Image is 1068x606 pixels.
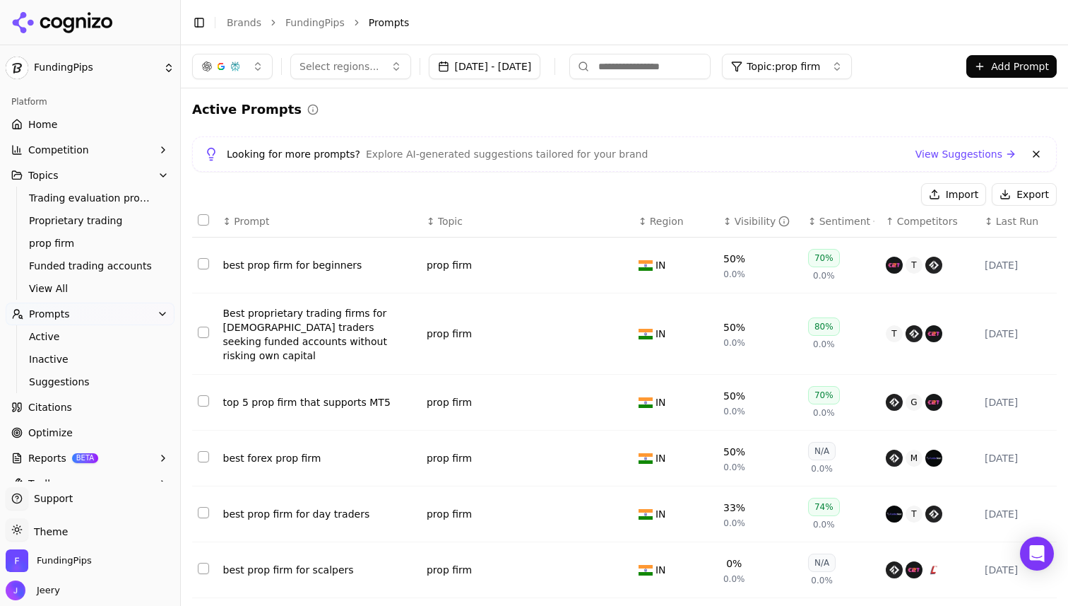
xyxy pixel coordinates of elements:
[223,507,415,521] a: best prop firm for day traders
[886,561,903,578] img: ftmo
[723,252,745,266] div: 50%
[198,258,209,269] button: Select row 1
[992,183,1057,206] button: Export
[23,256,158,276] a: Funded trading accounts
[28,451,66,465] span: Reports
[6,91,174,113] div: Platform
[198,395,209,407] button: Select row 3
[819,214,874,228] div: Sentiment
[6,549,28,572] img: FundingPips
[29,330,152,344] span: Active
[655,507,666,521] span: IN
[28,477,66,491] span: Toolbox
[906,561,922,578] img: earn2trade
[735,214,790,228] div: Visibility
[723,337,745,349] span: 0.0%
[886,325,903,342] span: T
[639,565,653,576] img: IN flag
[198,214,209,226] button: Select all rows
[886,506,903,523] img: fundednext
[223,306,415,363] a: Best proprietary trading firms for [DEMOGRAPHIC_DATA] traders seeking funded accounts without ris...
[655,451,666,465] span: IN
[808,214,874,228] div: ↕Sentiment
[37,554,92,567] span: FundingPips
[1020,537,1054,571] div: Open Intercom Messenger
[23,211,158,231] a: Proprietary trading
[23,372,158,392] a: Suggestions
[747,59,820,74] span: Topic: prop firm
[28,400,72,414] span: Citations
[29,259,152,273] span: Funded trading accounts
[227,147,360,161] span: Looking for more prompts?
[369,16,410,30] span: Prompts
[6,113,174,136] a: Home
[198,451,209,462] button: Select row 4
[886,450,903,467] img: ftmo
[639,453,653,464] img: IN flag
[979,206,1057,238] th: Last Run
[366,147,648,161] span: Explore AI-generated suggestions tailored for your brand
[28,426,73,440] span: Optimize
[925,561,942,578] img: leeloo trading
[227,16,1028,30] nav: breadcrumb
[6,57,28,79] img: FundingPips
[813,519,835,530] span: 0.0%
[427,395,472,409] a: prop firm
[813,407,835,419] span: 0.0%
[723,501,745,515] div: 33%
[6,581,25,600] img: Jeery
[811,463,833,474] span: 0.0%
[6,164,174,187] button: Topics
[906,257,922,274] span: T
[223,563,415,577] a: best prop firm for scalpers
[427,214,627,228] div: ↕Topic
[198,327,209,338] button: Select row 2
[28,117,57,132] span: Home
[421,206,633,238] th: Topic
[886,214,973,228] div: ↑Competitors
[808,498,840,516] div: 74%
[223,258,415,272] a: best prop firm for beginners
[28,168,59,182] span: Topics
[223,451,415,465] a: best forex prop firm
[897,214,958,228] span: Competitors
[223,395,415,409] div: top 5 prop firm that supports MT5
[985,563,1051,577] div: [DATE]
[726,557,742,571] div: 0%
[299,59,379,74] span: Select regions...
[1028,146,1045,163] button: Dismiss banner
[808,317,840,336] div: 80%
[880,206,979,238] th: Competitors
[650,214,684,228] span: Region
[996,214,1038,228] span: Last Run
[427,451,472,465] a: prop firm
[23,327,158,346] a: Active
[811,575,833,586] span: 0.0%
[427,563,472,577] a: prop firm
[723,320,745,334] div: 50%
[639,260,653,271] img: IN flag
[906,506,922,523] span: T
[906,394,922,411] span: G
[227,17,261,28] a: Brands
[723,445,745,459] div: 50%
[723,573,745,585] span: 0.0%
[29,236,152,250] span: prop firm
[6,549,92,572] button: Open organization switcher
[985,327,1051,341] div: [DATE]
[925,257,942,274] img: ftmo
[29,281,152,296] span: View All
[633,206,718,238] th: Region
[808,249,840,267] div: 70%
[29,352,152,366] span: Inactive
[985,395,1051,409] div: [DATE]
[198,507,209,518] button: Select row 5
[6,139,174,161] button: Competition
[925,394,942,411] img: earn2trade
